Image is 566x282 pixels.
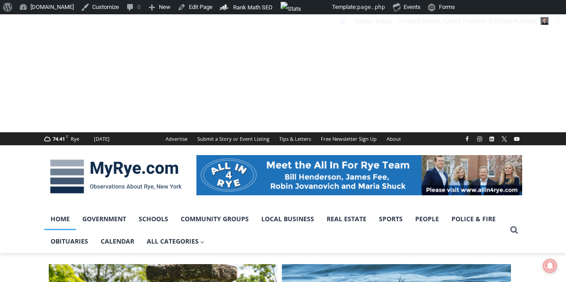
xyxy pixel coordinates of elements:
[66,134,68,139] span: F
[147,236,205,246] span: All Categories
[316,132,382,145] a: Free Newsletter Sign Up
[94,135,110,143] div: [DATE]
[274,132,316,145] a: Tips & Letters
[161,132,406,145] nav: Secondary Navigation
[44,153,187,200] img: MyRye.com
[373,208,409,230] a: Sports
[174,208,255,230] a: Community Groups
[281,2,331,13] img: Views over 48 hours. Click for more Jetpack Stats.
[192,132,274,145] a: Submit a Story or Event Listing
[499,134,510,144] a: X
[94,230,140,253] a: Calendar
[53,135,65,142] span: 74.41
[396,14,552,29] a: Howdy,
[255,208,320,230] a: Local Business
[474,134,485,144] a: Instagram
[506,222,522,238] button: View Search Form
[161,132,192,145] a: Advertise
[71,135,79,143] div: Rye
[233,4,272,11] span: Rank Math SEO
[132,208,174,230] a: Schools
[76,208,132,230] a: Government
[44,230,94,253] a: Obituaries
[44,208,506,253] nav: Primary Navigation
[352,14,396,29] a: Turn on Custom Sidebars explain mode.
[196,155,522,195] img: All in for Rye
[409,208,445,230] a: People
[382,132,406,145] a: About
[511,134,522,144] a: YouTube
[140,230,211,253] a: All Categories
[445,208,502,230] a: Police & Fire
[462,134,472,144] a: Facebook
[357,4,385,10] span: page.php
[320,208,373,230] a: Real Estate
[44,208,76,230] a: Home
[486,134,497,144] a: Linkedin
[417,18,538,25] span: [PERSON_NAME], Publisher of [DOMAIN_NAME]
